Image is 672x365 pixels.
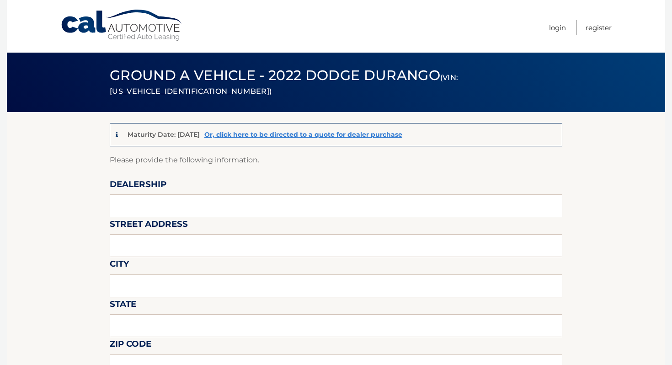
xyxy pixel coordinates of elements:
label: State [110,297,136,314]
a: Cal Automotive [60,9,184,42]
span: Ground a Vehicle - 2022 Dodge Durango [110,67,458,97]
label: Zip Code [110,337,151,354]
label: Street Address [110,217,188,234]
p: Please provide the following information. [110,154,562,166]
label: City [110,257,129,274]
a: Register [586,20,612,35]
label: Dealership [110,177,166,194]
a: Login [549,20,566,35]
p: Maturity Date: [DATE] [128,130,200,139]
a: Or, click here to be directed to a quote for dealer purchase [204,130,402,139]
